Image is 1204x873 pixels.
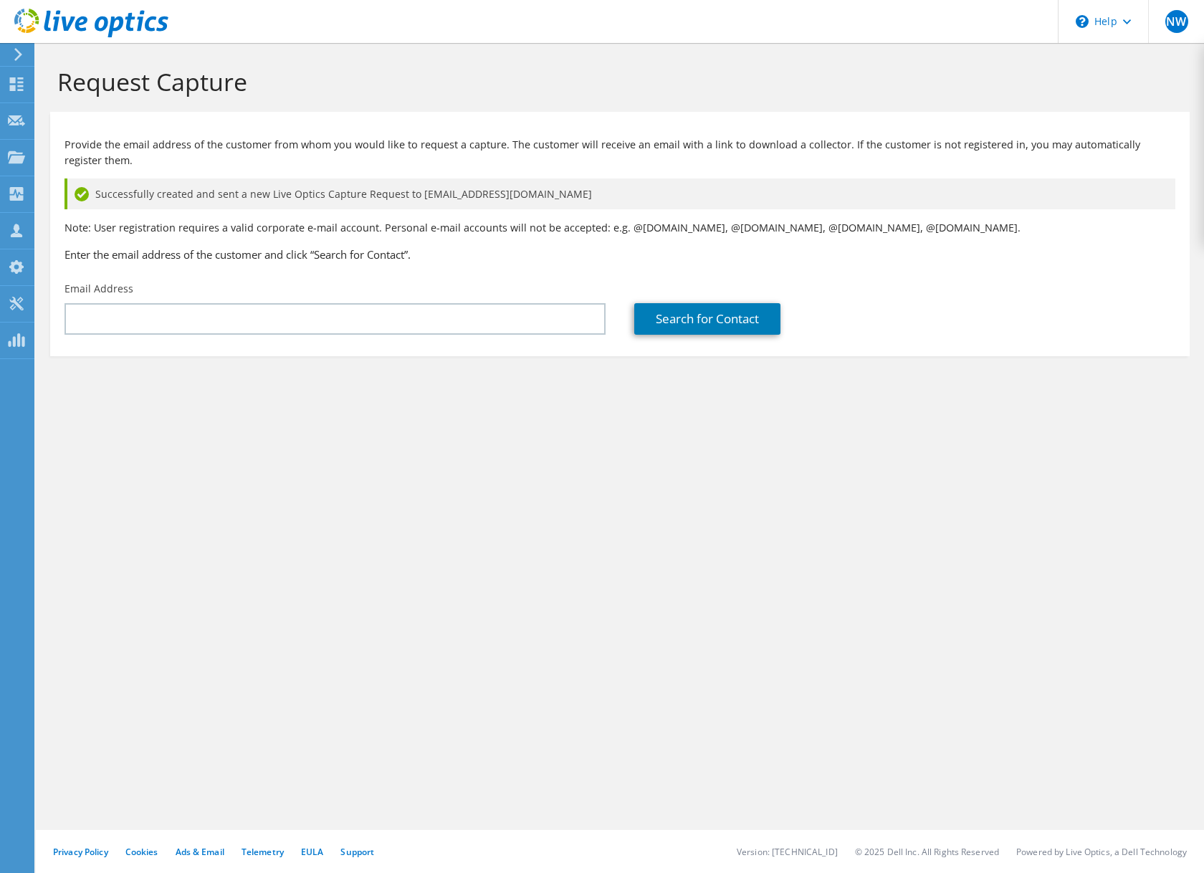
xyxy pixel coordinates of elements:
a: Ads & Email [176,846,224,858]
h3: Enter the email address of the customer and click “Search for Contact”. [64,247,1175,262]
p: Note: User registration requires a valid corporate e-mail account. Personal e-mail accounts will ... [64,220,1175,236]
svg: \n [1076,15,1089,28]
li: © 2025 Dell Inc. All Rights Reserved [855,846,999,858]
a: Telemetry [242,846,284,858]
a: EULA [301,846,323,858]
label: Email Address [64,282,133,296]
li: Powered by Live Optics, a Dell Technology [1016,846,1187,858]
li: Version: [TECHNICAL_ID] [737,846,838,858]
p: Provide the email address of the customer from whom you would like to request a capture. The cust... [64,137,1175,168]
a: Support [340,846,374,858]
h1: Request Capture [57,67,1175,97]
span: NW [1165,10,1188,33]
a: Privacy Policy [53,846,108,858]
a: Cookies [125,846,158,858]
span: Successfully created and sent a new Live Optics Capture Request to [EMAIL_ADDRESS][DOMAIN_NAME] [95,186,592,202]
a: Search for Contact [634,303,780,335]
